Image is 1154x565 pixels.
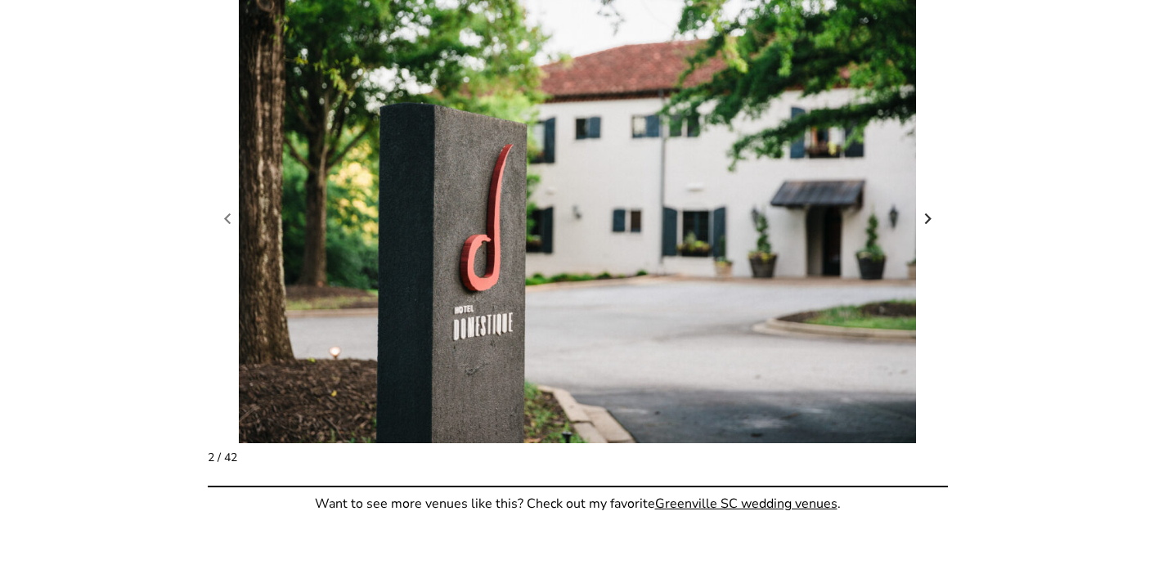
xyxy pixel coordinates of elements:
a: Greenville SC wedding venues [655,495,837,513]
a: Previous slide [216,206,239,231]
a: Next slide [917,206,940,231]
p: Want to see more venues like this? Check out my favorite . [208,494,948,513]
div: 2 / 42 [208,451,948,464]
